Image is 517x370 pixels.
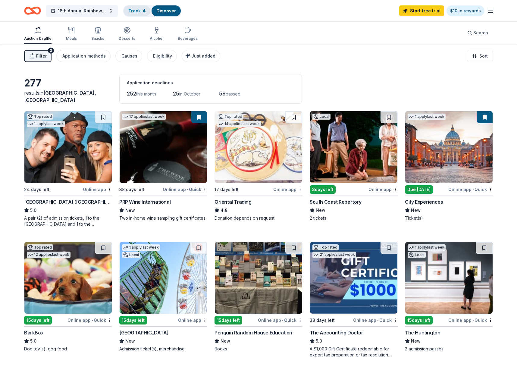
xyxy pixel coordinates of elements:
div: 24 days left [24,186,49,193]
span: 25 [173,90,179,97]
div: Local [122,252,140,258]
span: • [472,318,474,323]
span: • [472,187,474,192]
span: 59 [219,90,226,97]
button: Alcohol [150,24,163,44]
div: Desserts [119,36,135,41]
button: Meals [66,24,77,44]
button: Beverages [178,24,198,44]
div: Top rated [217,114,243,120]
img: Image for Pacific Park [120,242,207,314]
div: South Coast Repertory [310,198,362,205]
div: 38 days left [310,317,335,324]
div: 1 apply last week [408,244,446,251]
a: Start free trial [399,5,444,16]
button: Auction & raffle [24,24,52,44]
div: Application methods [62,52,106,60]
div: Dog toy(s), dog food [24,346,112,352]
img: Image for The Huntington [405,242,493,314]
button: Application methods [56,50,111,62]
span: this month [136,91,156,96]
a: Image for Hollywood Wax Museum (Hollywood)Top rated1 applylast week24 days leftOnline app[GEOGRAP... [24,111,112,227]
span: New [221,337,230,345]
div: Two in-home wine sampling gift certificates [119,215,207,221]
button: Just added [182,50,220,62]
button: Desserts [119,24,135,44]
a: $10 in rewards [446,5,484,16]
span: New [411,207,421,214]
a: Track· 4 [128,8,146,13]
div: 277 [24,77,112,89]
div: Snacks [91,36,104,41]
div: results [24,89,112,104]
img: Image for Oriental Trading [215,111,302,183]
div: Books [215,346,302,352]
div: Causes [121,52,137,60]
a: Home [24,4,41,18]
div: Top rated [27,114,53,120]
div: 2 admission passes [405,346,493,352]
button: Causes [115,50,142,62]
a: Image for Pacific Park1 applylast weekLocal15days leftOnline app[GEOGRAPHIC_DATA]NewAdmission tic... [119,242,207,352]
img: Image for Penguin Random House Education [215,242,302,314]
div: Ticket(s) [405,215,493,221]
div: 12 applies last week [27,252,70,258]
img: Image for South Coast Repertory [310,111,397,183]
div: A $1,000 Gift Certificate redeemable for expert tax preparation or tax resolution services—recipi... [310,346,398,358]
a: Image for South Coast RepertoryLocal3days leftOnline appSouth Coast RepertoryNew2 tickets [310,111,398,221]
a: Image for The Accounting DoctorTop rated21 applieslast week38 days leftOnline app•QuickThe Accoun... [310,242,398,358]
span: 5.0 [30,337,36,345]
div: 17 days left [215,186,239,193]
span: 252 [127,90,136,97]
span: in [24,90,96,103]
div: 21 applies last week [312,252,356,258]
img: Image for Hollywood Wax Museum (Hollywood) [24,111,112,183]
span: Sort [479,52,488,60]
span: Search [473,29,488,36]
div: Online app Quick [448,186,493,193]
span: in October [179,91,200,96]
div: Top rated [27,244,53,250]
div: Penguin Random House Education [215,329,292,336]
a: Image for The Huntington1 applylast weekLocal15days leftOnline app•QuickThe HuntingtonNew2 admiss... [405,242,493,352]
a: Image for PRP Wine International17 applieslast week38 days leftOnline app•QuickPRP Wine Internati... [119,111,207,221]
div: [GEOGRAPHIC_DATA] ([GEOGRAPHIC_DATA]) [24,198,112,205]
div: Application deadlines [127,79,294,86]
div: 1 apply last week [27,121,65,127]
div: A pair (2) of admission tickets, 1 to the [GEOGRAPHIC_DATA] and 1 to the [GEOGRAPHIC_DATA] [24,215,112,227]
div: 14 applies last week [217,121,261,127]
img: Image for The Accounting Doctor [310,242,397,314]
span: Filter [36,52,47,60]
span: passed [226,91,240,96]
div: Admission ticket(s), merchandise [119,346,207,352]
button: Snacks [91,24,104,44]
span: New [125,337,135,345]
div: Online app Quick [163,186,207,193]
span: New [411,337,421,345]
div: Due [DATE] [405,185,433,194]
div: Alcohol [150,36,163,41]
button: Search [462,27,493,39]
div: The Huntington [405,329,440,336]
span: New [316,207,325,214]
div: 38 days left [119,186,144,193]
div: Online app [178,316,207,324]
button: 16th Annual Rainbow Sandals Golf Classic [46,5,118,17]
a: Image for City Experiences1 applylast weekDue [DATE]Online app•QuickCity ExperiencesNewTicket(s) [405,111,493,221]
div: 17 applies last week [122,114,166,120]
div: 2 tickets [310,215,398,221]
span: [GEOGRAPHIC_DATA], [GEOGRAPHIC_DATA] [24,90,96,103]
div: Online app Quick [258,316,302,324]
div: 3 days left [310,185,336,194]
div: 1 apply last week [122,244,160,251]
img: Image for City Experiences [405,111,493,183]
span: 16th Annual Rainbow Sandals Golf Classic [58,7,106,14]
a: Discover [156,8,176,13]
img: Image for PRP Wine International [120,111,207,183]
div: Auction & raffle [24,36,52,41]
div: City Experiences [405,198,443,205]
button: Track· 4Discover [123,5,181,17]
div: 15 days left [24,316,52,325]
div: 1 apply last week [408,114,446,120]
div: 15 days left [119,316,147,325]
